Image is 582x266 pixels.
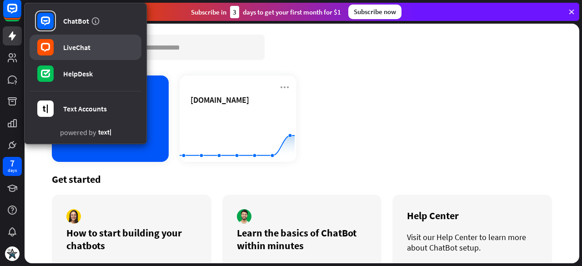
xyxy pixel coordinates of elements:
[230,6,239,18] div: 3
[66,209,81,224] img: author
[52,173,552,186] div: Get started
[237,209,251,224] img: author
[237,226,367,252] div: Learn the basics of ChatBot within minutes
[191,6,341,18] div: Subscribe in days to get your first month for $1
[3,157,22,176] a: 7 days
[8,167,17,174] div: days
[191,95,249,105] span: trailshocks.com
[10,159,15,167] div: 7
[348,5,401,19] div: Subscribe now
[66,226,197,252] div: How to start building your chatbots
[407,232,537,253] div: Visit our Help Center to learn more about ChatBot setup.
[407,209,537,222] div: Help Center
[7,4,35,31] button: Open LiveChat chat widget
